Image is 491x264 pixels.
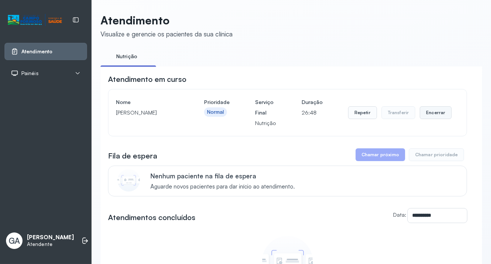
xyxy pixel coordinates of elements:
[108,74,186,84] h3: Atendimento em curso
[8,14,62,26] img: Logotipo do estabelecimento
[101,50,153,63] a: Nutrição
[11,48,81,55] a: Atendimento
[393,211,406,218] label: Data:
[101,30,233,38] div: Visualize e gerencie os pacientes da sua clínica
[302,97,323,107] h4: Duração
[108,151,157,161] h3: Fila de espera
[409,148,464,161] button: Chamar prioridade
[381,106,416,119] button: Transferir
[348,106,377,119] button: Repetir
[21,70,39,77] span: Painéis
[101,14,233,27] p: Atendimento
[302,107,323,118] p: 26:48
[420,106,452,119] button: Encerrar
[356,148,405,161] button: Chamar próximo
[117,169,140,192] img: Imagem de CalloutCard
[27,241,74,247] p: Atendente
[116,107,179,118] p: [PERSON_NAME]
[204,97,230,107] h4: Prioridade
[150,183,295,190] span: Aguarde novos pacientes para dar início ao atendimento.
[116,97,179,107] h4: Nome
[207,109,224,115] div: Normal
[21,48,53,55] span: Atendimento
[255,97,276,118] h4: Serviço Final
[108,212,195,223] h3: Atendimentos concluídos
[27,234,74,241] p: [PERSON_NAME]
[255,118,276,128] p: Nutrição
[150,172,295,180] p: Nenhum paciente na fila de espera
